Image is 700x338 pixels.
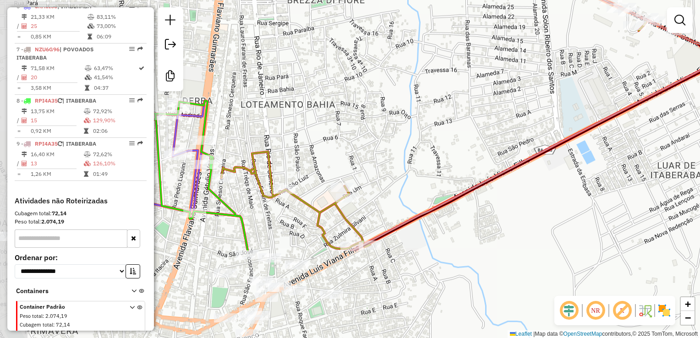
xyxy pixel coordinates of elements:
span: Ocultar deslocamento [558,300,580,322]
span: Containers [16,286,120,296]
span: 7 - [16,46,93,61]
i: % de utilização do peso [87,14,94,20]
i: % de utilização do peso [85,65,92,71]
td: 129,90% [93,116,143,125]
div: Cubagem total: [15,209,147,218]
td: = [16,126,21,136]
i: Veículo já utilizado nesta sessão [58,98,62,104]
td: 20 [30,73,84,82]
i: % de utilização da cubagem [84,161,91,166]
img: Fluxo de ruas [638,303,652,318]
div: Peso total: [15,218,147,226]
a: Exportar sessão [161,35,180,56]
td: 13 [30,159,83,168]
i: % de utilização da cubagem [84,118,91,123]
span: NZU6G96 [35,46,60,53]
td: / [16,22,21,31]
td: 0,92 KM [30,126,83,136]
a: Exibir filtros [671,11,689,29]
i: % de utilização da cubagem [85,75,92,80]
strong: 2.074,19 [41,218,64,225]
img: Exibir/Ocultar setores [657,303,672,318]
a: Leaflet [510,331,532,337]
span: − [685,312,691,323]
span: 72,14 [56,322,70,328]
span: + [685,298,691,310]
button: Ordem crescente [126,264,140,278]
div: Map data © contributors,© 2025 TomTom, Microsoft [508,330,700,338]
i: Total de Atividades [22,161,27,166]
td: / [16,159,21,168]
td: 126,10% [93,159,143,168]
td: 06:09 [96,32,142,41]
h4: Atividades não Roteirizadas [15,196,147,205]
em: Opções [129,141,135,146]
td: / [16,73,21,82]
i: % de utilização da cubagem [87,23,94,29]
span: Container Padrão [20,303,119,311]
td: 63,47% [93,64,138,73]
i: Tempo total em rota [85,85,89,91]
td: 01:49 [93,169,143,179]
a: OpenStreetMap [563,331,602,337]
td: 73,00% [96,22,142,31]
i: Total de Atividades [22,75,27,80]
span: RPI4A35 [35,97,58,104]
td: = [16,83,21,93]
span: Cubagem total [20,322,53,328]
td: 0,85 KM [30,32,87,41]
td: 3,58 KM [30,83,84,93]
td: = [16,169,21,179]
span: | ITABERABA [62,97,96,104]
span: 9/11 [84,331,95,337]
td: 72,92% [93,107,143,116]
td: 41,54% [93,73,138,82]
i: Distância Total [22,152,27,157]
span: : [81,331,82,337]
i: Rota otimizada [139,65,144,71]
span: Ocultar NR [585,300,607,322]
span: : [43,313,44,319]
span: | [533,331,535,337]
td: 04:37 [93,83,138,93]
td: / [16,116,21,125]
td: 16,40 KM [30,150,83,159]
em: Rota exportada [137,98,143,103]
i: Distância Total [22,65,27,71]
span: | ITABERABA [62,140,96,147]
td: 13,75 KM [30,107,83,116]
i: Total de Atividades [22,118,27,123]
a: Nova sessão e pesquisa [161,11,180,32]
em: Opções [129,98,135,103]
td: 71,58 KM [30,64,84,73]
a: Zoom in [681,297,695,311]
td: 83,11% [96,12,142,22]
i: Tempo total em rota [87,34,92,39]
label: Ordenar por: [15,252,147,263]
i: % de utilização do peso [84,152,91,157]
span: Total de atividades/pedidos [20,331,81,337]
td: = [16,32,21,41]
span: 2.074,19 [45,313,67,319]
i: Total de Atividades [22,23,27,29]
span: 8 - [16,97,96,104]
td: 72,62% [93,150,143,159]
span: Exibir rótulo [611,300,633,322]
a: Zoom out [681,311,695,325]
i: Distância Total [22,109,27,114]
i: Tempo total em rota [84,171,88,177]
span: 9 - [16,140,96,147]
td: 21,33 KM [30,12,87,22]
td: 15 [30,116,83,125]
em: Opções [129,46,135,52]
a: Criar modelo [161,67,180,87]
i: Tempo total em rota [84,128,88,134]
span: : [53,322,55,328]
span: RPI4A35 [35,140,58,147]
i: Veículo já utilizado nesta sessão [58,141,62,147]
strong: 72,14 [52,210,66,217]
i: Distância Total [22,14,27,20]
td: 02:06 [93,126,143,136]
em: Rota exportada [137,46,143,52]
td: 1,26 KM [30,169,83,179]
